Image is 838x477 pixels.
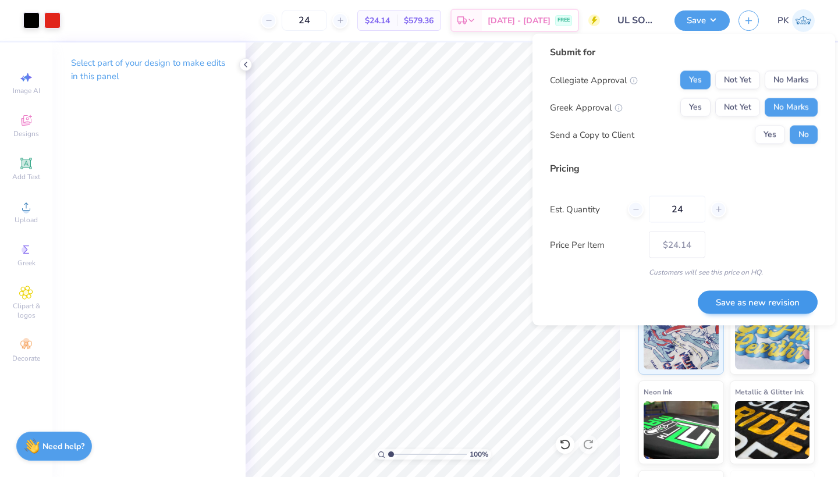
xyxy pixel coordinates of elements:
[792,9,815,32] img: Paul Kelley
[777,14,789,27] span: PK
[765,98,818,117] button: No Marks
[715,71,760,90] button: Not Yet
[735,311,810,369] img: Puff Ink
[644,311,719,369] img: Standard
[777,9,815,32] a: PK
[550,238,640,251] label: Price Per Item
[644,401,719,459] img: Neon Ink
[404,15,434,27] span: $579.36
[609,9,666,32] input: Untitled Design
[17,258,35,268] span: Greek
[12,172,40,181] span: Add Text
[42,441,84,452] strong: Need help?
[698,290,818,314] button: Save as new revision
[680,98,711,117] button: Yes
[550,101,623,114] div: Greek Approval
[550,73,638,87] div: Collegiate Approval
[365,15,390,27] span: $24.14
[765,71,818,90] button: No Marks
[71,56,227,83] p: Select part of your design to make edits in this panel
[6,301,47,320] span: Clipart & logos
[644,386,672,398] span: Neon Ink
[550,202,619,216] label: Est. Quantity
[550,162,818,176] div: Pricing
[13,86,40,95] span: Image AI
[735,401,810,459] img: Metallic & Glitter Ink
[558,16,570,24] span: FREE
[550,128,634,141] div: Send a Copy to Client
[15,215,38,225] span: Upload
[12,354,40,363] span: Decorate
[550,267,818,277] div: Customers will see this price on HQ.
[550,45,818,59] div: Submit for
[755,126,785,144] button: Yes
[735,386,804,398] span: Metallic & Glitter Ink
[470,449,488,460] span: 100 %
[282,10,327,31] input: – –
[674,10,730,31] button: Save
[680,71,711,90] button: Yes
[13,129,39,138] span: Designs
[649,196,705,223] input: – –
[715,98,760,117] button: Not Yet
[790,126,818,144] button: No
[488,15,551,27] span: [DATE] - [DATE]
